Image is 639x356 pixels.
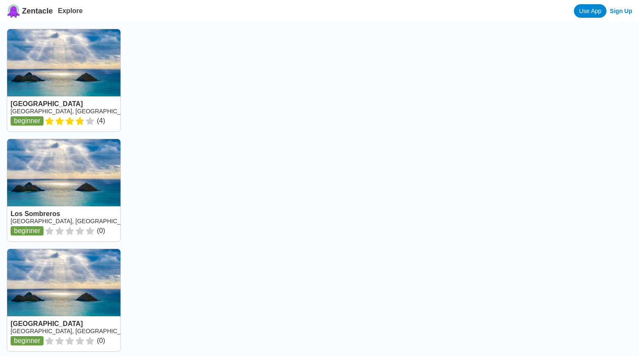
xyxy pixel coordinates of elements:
[574,4,606,18] a: Use App
[58,7,83,14] a: Explore
[11,328,137,334] a: [GEOGRAPHIC_DATA], [GEOGRAPHIC_DATA]
[7,4,53,18] a: Zentacle logoZentacle
[610,8,632,14] a: Sign Up
[22,7,53,16] span: Zentacle
[7,4,20,18] img: Zentacle logo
